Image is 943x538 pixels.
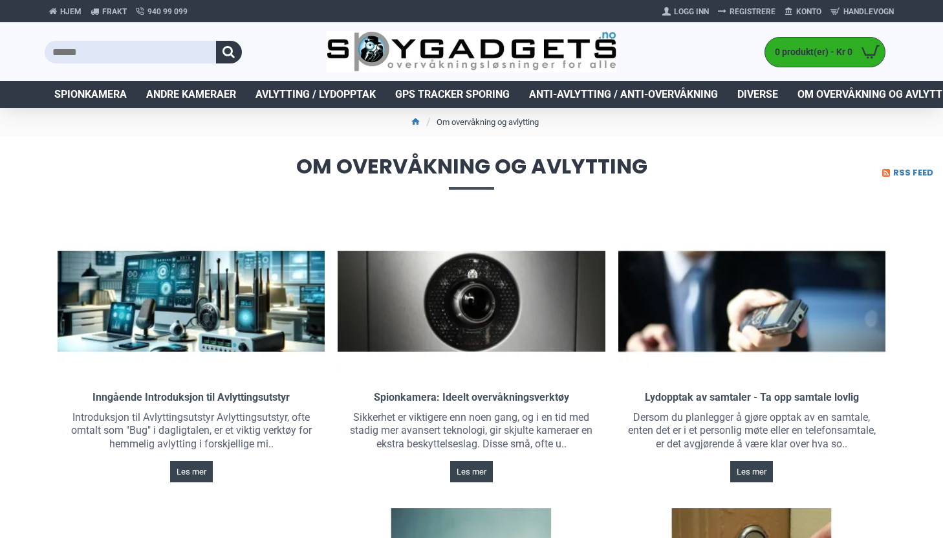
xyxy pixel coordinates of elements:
[92,391,290,405] a: Inngående Introduksjon til Avlyttingsutstyr
[327,31,617,73] img: SpyGadgets.no
[146,87,236,102] span: Andre kameraer
[450,461,493,482] a: Les mer
[519,81,728,108] a: Anti-avlytting / Anti-overvåkning
[730,461,773,482] a: Les mer
[780,1,826,22] a: Konto
[843,6,894,17] span: Handlevogn
[246,81,385,108] a: Avlytting / Lydopptak
[529,87,718,102] span: Anti-avlytting / Anti-overvåkning
[45,156,898,189] span: Om overvåkning og avlytting
[45,81,136,108] a: Spionkamera
[737,467,766,476] span: Les mer
[737,87,778,102] span: Diverse
[893,168,933,177] span: RSS Feed
[395,87,510,102] span: GPS Tracker Sporing
[826,1,898,22] a: Handlevogn
[882,168,937,177] a: RSS Feed
[713,1,780,22] a: Registrere
[457,467,486,476] span: Les mer
[374,391,569,405] a: Spionkamera: Ideelt overvåkningsverktøy
[58,408,325,454] div: Introduksjon til Avlyttingsutstyr Avlyttingsutstyr, ofte omtalt som "Bug" i dagligtalen, er et vi...
[765,38,885,67] a: 0 produkt(er) - Kr 0
[765,45,856,59] span: 0 produkt(er) - Kr 0
[60,6,81,17] span: Hjem
[730,6,775,17] span: Registrere
[338,408,605,454] div: Sikkerhet er viktigere enn noen gang, og i en tid med stadig mer avansert teknologi, gir skjulte ...
[54,87,127,102] span: Spionkamera
[136,81,246,108] a: Andre kameraer
[674,6,709,17] span: Logg Inn
[618,408,885,454] div: Dersom du planlegger å gjøre opptak av en samtale, enten det er i et personlig møte eller en tele...
[102,6,127,17] span: Frakt
[255,87,376,102] span: Avlytting / Lydopptak
[147,6,188,17] span: 940 99 099
[658,1,713,22] a: Logg Inn
[385,81,519,108] a: GPS Tracker Sporing
[645,391,859,405] a: Lydopptak av samtaler - Ta opp samtale lovlig
[177,467,206,476] span: Les mer
[796,6,821,17] span: Konto
[170,461,213,482] a: Les mer
[728,81,788,108] a: Diverse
